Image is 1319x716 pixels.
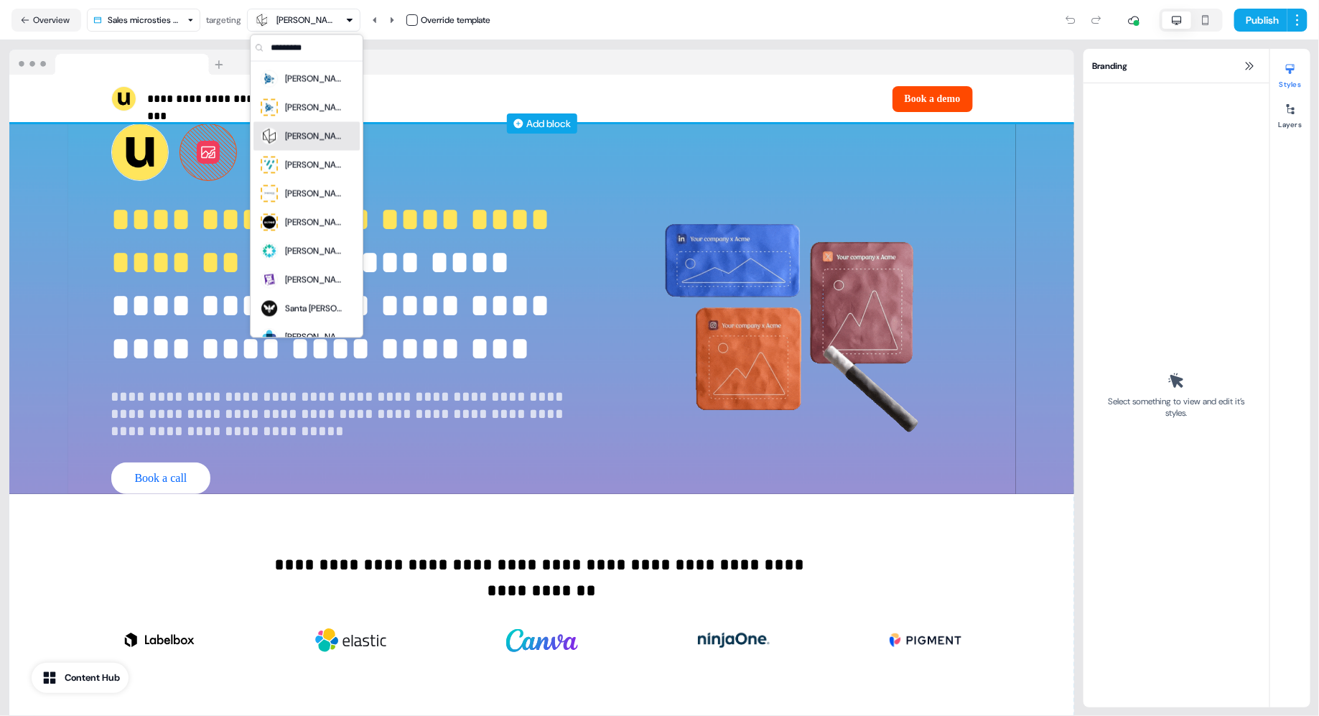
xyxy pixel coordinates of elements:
div: [PERSON_NAME] [285,187,342,201]
div: [PERSON_NAME] [285,101,342,115]
div: Sales microsties outreach [108,13,182,27]
div: Book a call [111,462,581,494]
button: Styles [1270,57,1310,89]
img: Image [506,612,578,669]
div: Branding [1083,49,1269,83]
div: targeting [206,13,241,27]
div: [PERSON_NAME] [285,129,342,144]
div: ImageImageImageImageImage [111,600,973,681]
div: Book a demo [548,86,973,112]
div: Content Hub [65,671,120,685]
div: [PERSON_NAME] [276,13,334,27]
img: Image [314,612,386,669]
div: [PERSON_NAME] [285,330,342,345]
img: Browser topbar [9,50,230,75]
img: Image [123,612,195,669]
button: Content Hub [32,663,129,693]
div: Select something to view and edit it’s styles. [1104,396,1249,419]
div: [PERSON_NAME] [PERSON_NAME] [285,244,342,259]
img: Image [698,612,770,669]
button: Book a call [111,462,211,494]
button: Overview [11,9,81,32]
div: Override template [421,13,490,27]
div: [PERSON_NAME] [285,215,342,230]
div: Image [621,124,973,494]
div: [PERSON_NAME] [285,273,342,287]
img: Image [621,133,973,485]
button: [PERSON_NAME] [247,9,360,32]
img: Image [890,612,961,669]
div: Add block [527,116,572,131]
button: Layers [1270,98,1310,129]
button: Book a demo [892,86,973,112]
div: [PERSON_NAME] [285,158,342,172]
button: Publish [1234,9,1287,32]
div: [PERSON_NAME] [285,72,342,86]
div: Santa [PERSON_NAME] [285,302,342,316]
